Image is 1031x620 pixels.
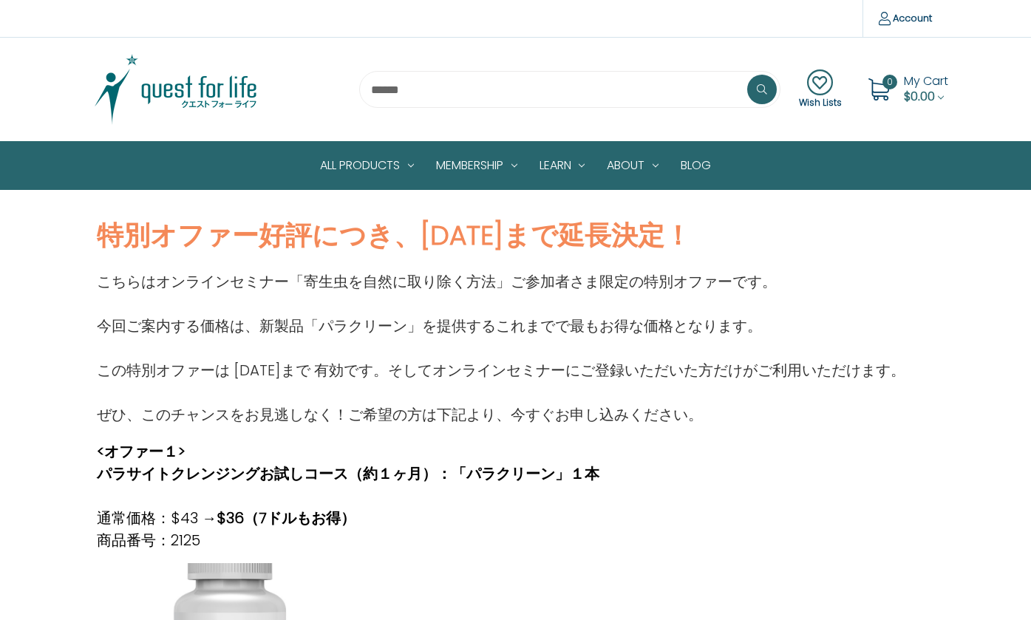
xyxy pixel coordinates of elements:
strong: 特別オファー好評につき、[DATE]まで延長決定！ [97,217,691,254]
p: 通常価格：$43 → [97,507,599,529]
p: この特別オファーは [DATE]まで 有効です。そしてオンラインセミナーにご登録いただいた方だけがご利用いただけます。 [97,359,905,381]
a: Blog [670,142,722,189]
a: Membership [425,142,528,189]
a: About [596,142,670,189]
a: Wish Lists [799,69,842,109]
p: 商品番号：2125 [97,529,599,551]
span: 0 [882,75,897,89]
a: Learn [528,142,596,189]
img: Quest Group [84,52,268,126]
span: $0.00 [904,88,935,105]
p: ぜひ、このチャンスをお見逃しなく！ご希望の方は下記より、今すぐお申し込みください。 [97,403,905,426]
p: こちらはオンラインセミナー「寄生虫を自然に取り除く方法」ご参加者さま限定の特別オファーです。 [97,270,905,293]
a: Cart with 0 items [904,72,948,105]
span: My Cart [904,72,948,89]
strong: パラサイトクレンジングお試しコース（約１ヶ月）：「パラクリーン」１本 [97,463,599,484]
p: 今回ご案内する価格は、新製品「パラクリーン」を提供するこれまでで最もお得な価格となります。 [97,315,905,337]
strong: $36（7ドルもお得） [217,508,355,528]
strong: <オファー１> [97,441,186,462]
a: All Products [309,142,425,189]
